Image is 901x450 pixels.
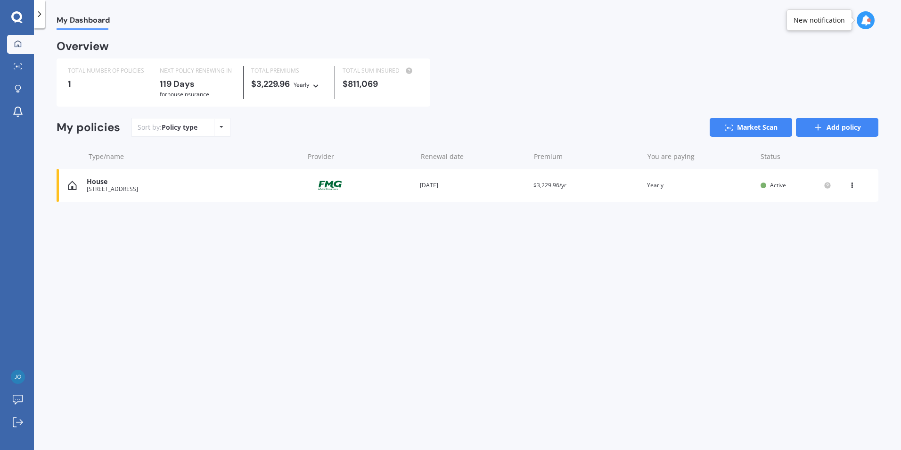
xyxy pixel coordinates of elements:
[68,181,77,190] img: House
[68,66,144,75] div: TOTAL NUMBER OF POLICIES
[57,16,110,28] span: My Dashboard
[89,152,300,161] div: Type/name
[160,66,236,75] div: NEXT POLICY RENEWING IN
[251,66,327,75] div: TOTAL PREMIUMS
[343,79,418,89] div: $811,069
[306,176,353,194] img: FMG
[420,181,526,190] div: [DATE]
[162,123,197,132] div: Policy type
[343,66,418,75] div: TOTAL SUM INSURED
[251,79,327,90] div: $3,229.96
[11,370,25,384] img: 0600e0b3f0989406baffa95cc090299d
[647,181,753,190] div: Yearly
[68,79,144,89] div: 1
[57,42,109,51] div: Overview
[421,152,526,161] div: Renewal date
[770,181,786,189] span: Active
[647,152,753,161] div: You are paying
[294,80,310,90] div: Yearly
[710,118,792,137] a: Market Scan
[87,186,299,192] div: [STREET_ADDRESS]
[87,178,299,186] div: House
[534,152,639,161] div: Premium
[160,78,195,90] b: 119 Days
[794,16,845,25] div: New notification
[160,90,209,98] span: for House insurance
[138,123,197,132] div: Sort by:
[308,152,413,161] div: Provider
[533,181,566,189] span: $3,229.96/yr
[796,118,878,137] a: Add policy
[761,152,831,161] div: Status
[57,121,120,134] div: My policies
